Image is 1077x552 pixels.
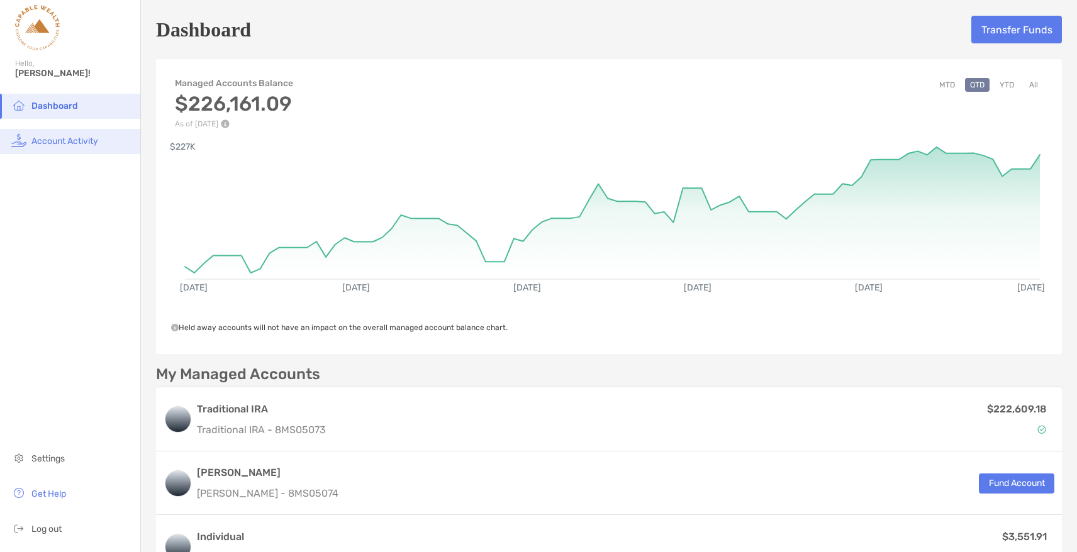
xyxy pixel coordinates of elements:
h4: Managed Accounts Balance [175,78,293,89]
text: $227K [170,141,196,152]
h3: [PERSON_NAME] [197,465,338,480]
p: $3,551.91 [1002,529,1047,544]
img: activity icon [11,133,26,148]
img: get-help icon [11,485,26,500]
span: Held away accounts will not have an impact on the overall managed account balance chart. [171,323,508,332]
p: $222,609.18 [987,401,1047,417]
img: Zoe Logo [15,5,60,50]
button: QTD [965,78,990,92]
button: Fund Account [979,473,1054,494]
img: household icon [11,97,26,113]
p: My Managed Accounts [156,367,320,382]
button: YTD [995,78,1019,92]
h3: Traditional IRA [197,402,326,417]
h3: Individual [197,529,301,544]
text: [DATE] [513,282,541,293]
span: Dashboard [31,101,78,111]
text: [DATE] [855,282,883,293]
h3: $226,161.09 [175,92,293,116]
span: Log out [31,524,62,534]
text: [DATE] [1017,282,1045,293]
img: Performance Info [221,119,230,128]
text: [DATE] [180,282,208,293]
img: Account Status icon [1037,425,1046,434]
img: settings icon [11,450,26,465]
p: [PERSON_NAME] - 8MS05074 [197,485,338,501]
text: [DATE] [342,282,370,293]
img: logo account [165,471,191,496]
span: Settings [31,453,65,464]
span: Account Activity [31,136,98,146]
span: [PERSON_NAME]! [15,68,133,79]
button: Transfer Funds [971,16,1062,43]
img: logout icon [11,521,26,536]
p: Traditional IRA - 8MS05073 [197,422,326,438]
button: All [1024,78,1043,92]
span: Get Help [31,489,66,499]
button: MTD [934,78,960,92]
h5: Dashboard [156,15,251,44]
p: As of [DATE] [175,119,293,128]
text: [DATE] [684,282,711,293]
img: logo account [165,407,191,432]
